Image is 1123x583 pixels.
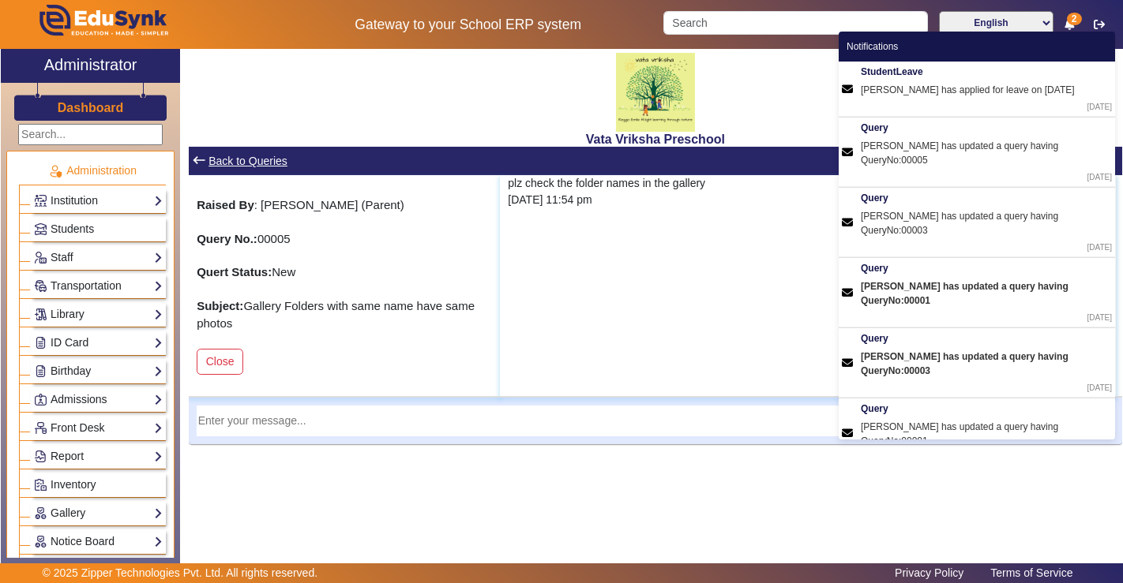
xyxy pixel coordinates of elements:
[197,263,491,282] div: New
[34,476,163,494] a: Inventory
[982,562,1080,583] a: Terms of Service
[847,39,898,54] span: Notifications
[197,198,254,211] b: Raised By
[197,297,491,333] div: Gallery Folders with same name have same photos
[508,175,1107,192] div: plz check the folder names in the gallery
[1,49,180,83] a: Administrator
[861,83,1112,97] div: [PERSON_NAME] has applied for leave on [DATE]
[861,261,1112,275] div: Query
[197,349,243,376] button: Close
[197,299,243,312] b: Subject:
[43,565,318,581] p: © 2025 Zipper Technologies Pvt. Ltd. All rights reserved.
[189,132,1122,147] h2: Vata Vriksha Preschool
[51,222,94,235] span: Students
[48,164,62,178] img: Administration.png
[861,312,1112,323] div: [DATE]
[861,139,1112,167] div: [PERSON_NAME] has updated a query having QueryNo:00005
[861,331,1112,346] div: Query
[861,349,1112,378] div: [PERSON_NAME] has updated a query having QueryNo:00003
[1067,13,1082,25] span: 2
[861,279,1112,308] div: [PERSON_NAME] has updated a query having QueryNo:00001
[35,223,47,235] img: Students.png
[861,191,1112,205] div: Query
[44,55,137,74] h2: Administrator
[861,382,1112,394] div: [DATE]
[861,121,1112,135] div: Query
[57,99,125,116] a: Dashboard
[51,478,96,491] span: Inventory
[861,171,1112,183] div: [DATE]
[861,65,1112,79] div: StudentLeave
[197,232,257,245] b: Query No.:
[197,230,491,249] div: 00005
[887,562,971,583] a: Privacy Policy
[508,192,1107,208] div: [DATE] 11:54 pm
[663,11,928,35] input: Search
[861,209,1112,237] div: [PERSON_NAME] has updated a query having QueryNo:00003
[861,101,1112,113] div: [DATE]
[290,17,647,33] h5: Gateway to your School ERP system
[58,100,124,115] h3: Dashboard
[19,163,166,179] p: Administration
[861,241,1112,253] div: [DATE]
[861,402,1112,416] div: Query
[861,420,1112,448] div: [PERSON_NAME] has updated a query having QueryNo:00001
[191,152,207,168] mat-icon: keyboard_backspace
[197,405,1037,436] input: Enter your message...
[616,53,695,132] img: 817d6453-c4a2-41f8-ac39-e8a470f27eea
[35,479,47,491] img: Inventory.png
[18,124,163,145] input: Search...
[34,220,163,238] a: Students
[197,265,272,278] b: Quert Status:
[207,151,289,171] a: Back to Queries
[197,196,491,215] div: : [PERSON_NAME] (Parent)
